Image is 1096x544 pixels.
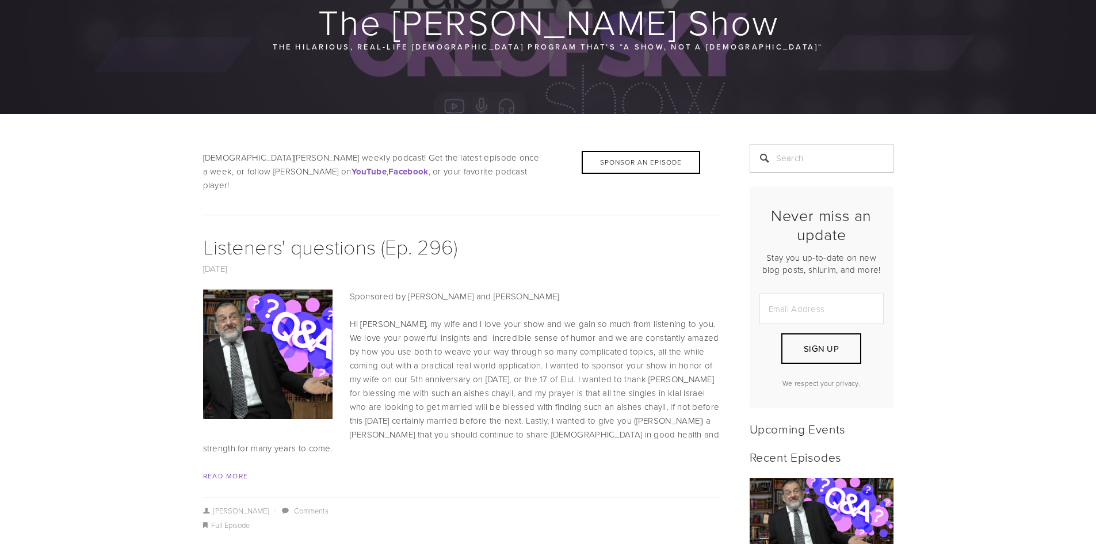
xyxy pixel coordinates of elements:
[203,290,721,303] p: Sponsored by [PERSON_NAME] and [PERSON_NAME]
[750,421,893,436] h2: Upcoming Events
[759,252,884,276] p: Stay you up-to-date on new blog posts, shiurim, and more!
[750,144,893,173] input: Search
[750,450,893,464] h2: Recent Episodes
[582,151,700,174] div: Sponsor an Episode
[388,165,428,178] strong: Facebook
[272,40,824,53] p: The hilarious, real-life [DEMOGRAPHIC_DATA] program that’s “a show, not a [DEMOGRAPHIC_DATA]“
[759,206,884,244] h2: Never miss an update
[759,294,884,324] input: Email Address
[269,505,280,516] span: /
[352,165,387,177] a: YouTube
[759,378,884,388] p: We respect your privacy.
[203,317,721,455] p: Hi [PERSON_NAME], my wife and I love your show and we gain so much from listening to you. We love...
[203,3,895,40] h1: The [PERSON_NAME] Show
[294,505,329,516] a: Comments
[170,290,365,419] img: Listeners' questions (Ep. 296)
[804,343,839,355] span: Sign Up
[203,505,269,516] a: [PERSON_NAME]
[211,520,250,530] a: Full Episode
[203,151,721,192] p: [DEMOGRAPHIC_DATA][PERSON_NAME] weekly podcast! Get the latest episode once a week, or follow [PE...
[203,232,457,260] a: Listeners' questions (Ep. 296)
[352,165,387,178] strong: YouTube
[388,165,428,177] a: Facebook
[203,263,227,275] a: [DATE]
[203,471,249,481] a: Read More
[781,333,861,364] button: Sign Up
